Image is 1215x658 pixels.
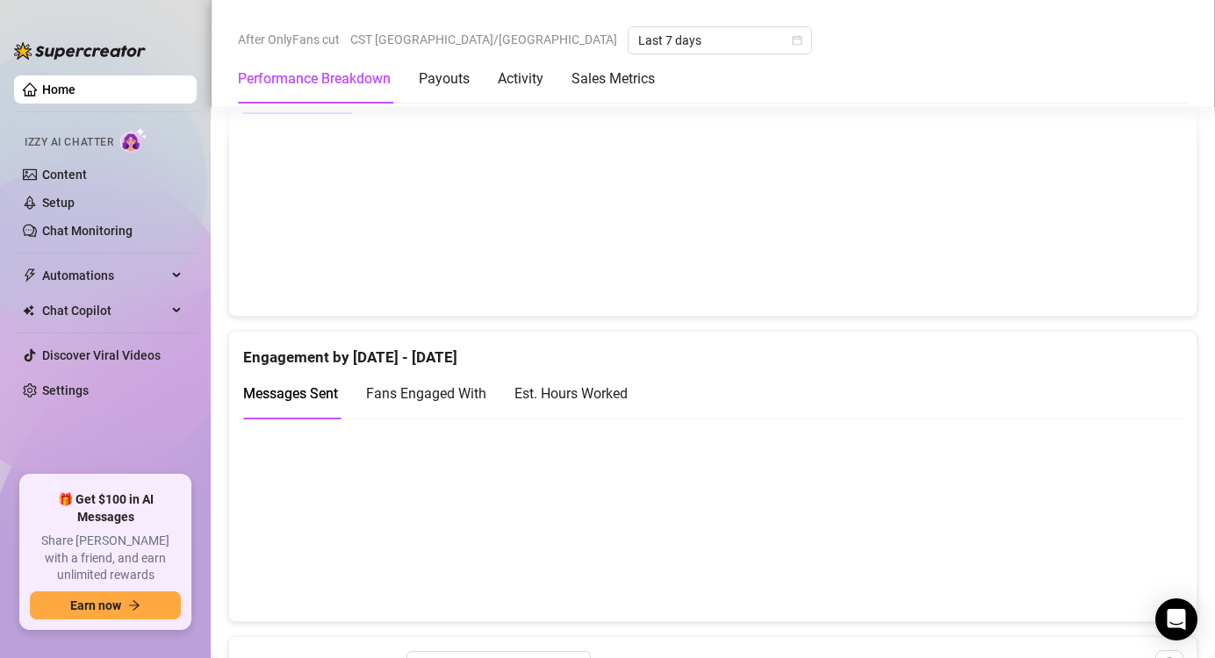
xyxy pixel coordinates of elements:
a: Setup [42,196,75,210]
div: Est. Hours Worked [514,383,628,404]
a: Settings [42,383,89,397]
span: arrow-right [128,599,140,612]
div: Activity [498,68,543,89]
span: After OnlyFans cut [238,26,340,53]
div: Open Intercom Messenger [1155,598,1197,640]
span: Fans Engaged With [366,385,486,402]
span: Earn now [70,598,121,612]
a: Home [42,82,75,97]
a: Chat Monitoring [42,224,133,238]
div: Sales Metrics [572,68,655,89]
img: Chat Copilot [23,304,34,317]
span: Izzy AI Chatter [25,134,113,151]
button: Earn nowarrow-right [30,591,181,619]
img: AI Chatter [120,127,147,153]
span: calendar [792,35,802,46]
span: CST [GEOGRAPHIC_DATA]/[GEOGRAPHIC_DATA] [350,26,617,53]
div: Payouts [419,68,470,89]
div: Performance Breakdown [238,68,391,89]
span: Chat Copilot [42,297,167,325]
span: 🎁 Get $100 in AI Messages [30,491,181,526]
span: Messages Sent [243,385,338,402]
img: logo-BBDzfeDw.svg [14,42,146,60]
span: Share [PERSON_NAME] with a friend, and earn unlimited rewards [30,533,181,584]
a: Discover Viral Videos [42,348,161,362]
span: thunderbolt [23,268,37,283]
div: Engagement by [DATE] - [DATE] [243,332,1183,369]
a: Content [42,168,87,182]
span: Last 7 days [638,27,802,54]
span: Automations [42,261,167,290]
